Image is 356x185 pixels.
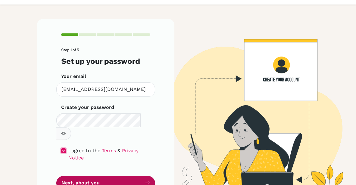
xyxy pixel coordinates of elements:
[61,48,79,52] span: Step 1 of 5
[68,148,100,153] span: I agree to the
[102,148,116,153] a: Terms
[56,82,155,97] input: Insert your email*
[61,57,150,66] h3: Set up your password
[61,104,114,111] label: Create your password
[61,73,86,80] label: Your email
[117,148,120,153] span: &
